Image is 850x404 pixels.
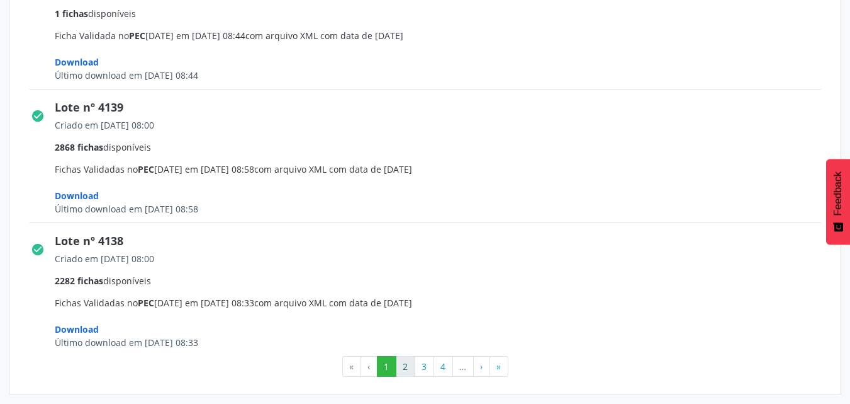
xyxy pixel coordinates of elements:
[254,163,412,175] span: com arquivo XML com data de [DATE]
[31,243,45,257] i: check_circle
[138,297,154,309] span: PEC
[377,356,396,378] button: Go to page 1
[138,163,154,175] span: PEC
[55,118,830,132] div: Criado em [DATE] 08:00
[55,141,103,153] span: 2868 fichas
[55,99,830,116] div: Lote nº 4139
[55,141,830,154] div: disponíveis
[489,356,508,378] button: Go to last page
[55,7,830,20] div: disponíveis
[433,356,453,378] button: Go to page 4
[826,159,850,245] button: Feedback - Mostrar pesquisa
[55,323,99,335] span: Download
[55,56,99,68] span: Download
[55,190,99,202] span: Download
[55,252,830,265] div: Criado em [DATE] 08:00
[396,356,415,378] button: Go to page 2
[129,30,145,42] span: PEC
[55,275,103,287] span: 2282 fichas
[55,8,88,20] span: 1 fichas
[832,171,844,216] span: Feedback
[18,356,832,378] ul: Pagination
[254,297,412,309] span: com arquivo XML com data de [DATE]
[473,356,490,378] button: Go to next page
[55,252,830,349] span: Fichas Validadas no [DATE] em [DATE] 08:33
[415,356,434,378] button: Go to page 3
[55,202,830,216] div: Último download em [DATE] 08:58
[245,30,403,42] span: com arquivo XML com data de [DATE]
[55,69,830,82] div: Último download em [DATE] 08:44
[55,274,830,287] div: disponíveis
[55,118,830,216] span: Fichas Validadas no [DATE] em [DATE] 08:58
[55,233,830,250] div: Lote nº 4138
[31,109,45,123] i: check_circle
[55,336,830,349] div: Último download em [DATE] 08:33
